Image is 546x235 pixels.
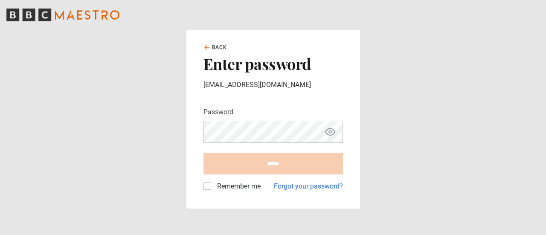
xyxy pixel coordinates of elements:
[214,181,261,191] label: Remember me
[203,55,343,73] h2: Enter password
[6,9,119,21] svg: BBC Maestro
[203,80,343,90] p: [EMAIL_ADDRESS][DOMAIN_NAME]
[212,44,227,51] span: Back
[203,107,233,117] label: Password
[203,44,227,51] a: Back
[274,181,343,191] a: Forgot your password?
[323,125,337,139] button: Show password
